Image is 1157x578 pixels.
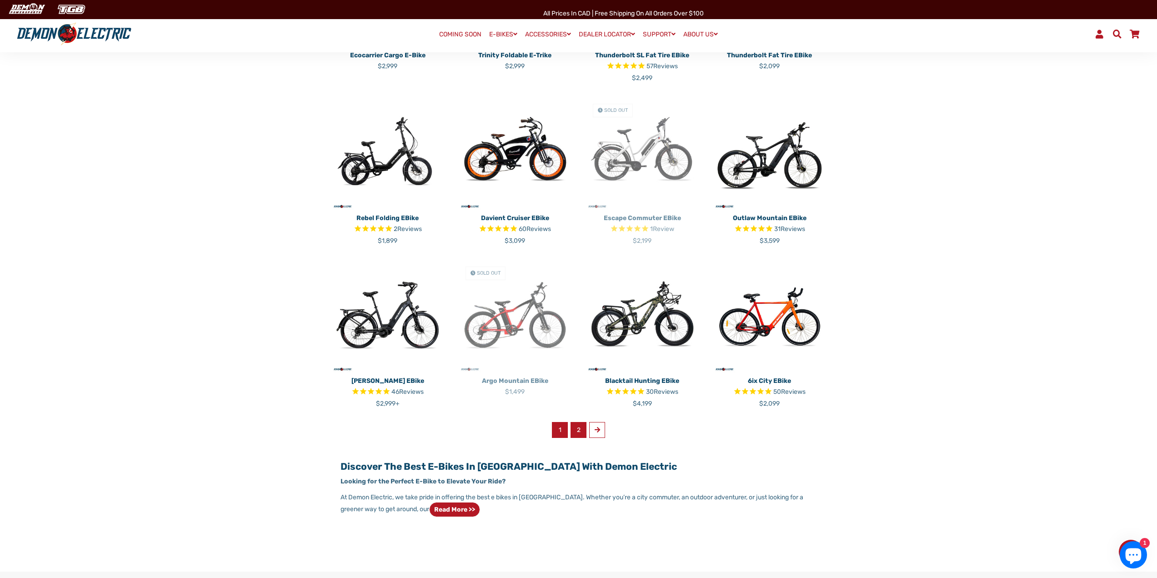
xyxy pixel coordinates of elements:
a: Argo Mountain eBike $1,499 [458,373,572,397]
a: Argo Mountain eBike - Demon Electric Sold Out [458,259,572,373]
span: $1,899 [378,237,397,245]
strong: Read more >> [434,506,475,513]
a: 6ix City eBike Rated 4.8 out of 5 stars 50 reviews $2,099 [713,373,826,408]
a: [PERSON_NAME] eBike Rated 4.6 out of 5 stars 46 reviews $2,999+ [331,373,445,408]
span: Reviews [781,388,806,396]
span: Sold Out [604,107,628,113]
img: Davient Cruiser eBike - Demon Electric [458,96,572,210]
span: Rated 4.8 out of 5 stars 50 reviews [713,387,826,397]
a: Escape Commuter eBike Rated 5.0 out of 5 stars 1 reviews $2,199 [586,210,699,246]
a: COMING SOON [436,28,485,41]
img: Escape Commuter eBike - Demon Electric [586,96,699,210]
a: Trinity Foldable E-Trike $2,999 [458,47,572,71]
p: At Demon Electric, we take pride in offering the best e bikes in [GEOGRAPHIC_DATA]. Whether you’r... [341,493,816,517]
span: Reviews [654,388,678,396]
img: Rebel Folding eBike - Demon Electric [331,96,445,210]
img: Outlaw Mountain eBike - Demon Electric [713,96,826,210]
a: Ecocarrier Cargo E-Bike $2,999 [331,47,445,71]
a: Thunderbolt SL Fat Tire eBike Rated 4.9 out of 5 stars 57 reviews $2,499 [586,47,699,83]
inbox-online-store-chat: Shopify online store chat [1117,541,1150,571]
span: 57 reviews [646,62,678,70]
span: $3,099 [505,237,525,245]
span: Rated 5.0 out of 5 stars 1 reviews [586,224,699,235]
span: Review [653,225,674,233]
span: Reviews [653,62,678,70]
img: TGB Canada [53,2,90,17]
span: Rated 4.9 out of 5 stars 57 reviews [586,61,699,72]
span: 1 reviews [650,225,674,233]
span: $2,099 [759,400,780,407]
a: Blacktail Hunting eBike Rated 4.7 out of 5 stars 30 reviews $4,199 [586,373,699,408]
p: Rebel Folding eBike [331,213,445,223]
a: Thunderbolt Fat Tire eBike $2,099 [713,47,826,71]
h2: Discover the Best E-Bikes in [GEOGRAPHIC_DATA] with Demon Electric [341,461,816,472]
span: $2,499 [632,74,652,82]
a: ABOUT US [680,28,721,41]
p: Blacktail Hunting eBike [586,376,699,386]
p: Trinity Foldable E-Trike [458,50,572,60]
span: 46 reviews [391,388,424,396]
p: Ecocarrier Cargo E-Bike [331,50,445,60]
a: Rebel Folding eBike Rated 5.0 out of 5 stars 2 reviews $1,899 [331,210,445,246]
a: Outlaw Mountain eBike Rated 4.8 out of 5 stars 31 reviews $3,599 [713,210,826,246]
p: [PERSON_NAME] eBike [331,376,445,386]
span: $2,099 [759,62,780,70]
span: $3,599 [760,237,780,245]
img: Demon Electric logo [14,22,135,46]
p: Thunderbolt Fat Tire eBike [713,50,826,60]
span: Rated 4.7 out of 5 stars 30 reviews [586,387,699,397]
span: All Prices in CAD | Free shipping on all orders over $100 [543,10,704,17]
img: Tronio Commuter eBike - Demon Electric [331,259,445,373]
span: Reviews [526,225,551,233]
span: Reviews [397,225,422,233]
p: Escape Commuter eBike [586,213,699,223]
span: $2,999 [505,62,525,70]
a: DEALER LOCATOR [576,28,638,41]
span: Rated 5.0 out of 5 stars 2 reviews [331,224,445,235]
span: Rated 4.6 out of 5 stars 46 reviews [331,387,445,397]
span: $4,199 [633,400,652,407]
span: 1 [552,422,568,438]
span: Sold Out [477,270,501,276]
span: 31 reviews [774,225,805,233]
span: Reviews [399,388,424,396]
span: 30 reviews [646,388,678,396]
a: SUPPORT [640,28,679,41]
span: Rated 4.8 out of 5 stars 60 reviews [458,224,572,235]
span: 60 reviews [519,225,551,233]
span: 2 reviews [394,225,422,233]
img: Demon Electric [5,2,48,17]
img: 6ix City eBike - Demon Electric [713,259,826,373]
a: Davient Cruiser eBike Rated 4.8 out of 5 stars 60 reviews $3,099 [458,210,572,246]
p: Davient Cruiser eBike [458,213,572,223]
p: 6ix City eBike [713,376,826,386]
span: 50 reviews [773,388,806,396]
span: $1,499 [505,388,525,396]
p: Argo Mountain eBike [458,376,572,386]
span: $2,999+ [376,400,400,407]
img: Blacktail Hunting eBike - Demon Electric [586,259,699,373]
span: Reviews [781,225,805,233]
a: ACCESSORIES [522,28,574,41]
img: Argo Mountain eBike - Demon Electric [458,259,572,373]
span: $2,199 [633,237,651,245]
strong: Looking for the Perfect E-Bike to Elevate Your Ride? [341,477,506,485]
p: Thunderbolt SL Fat Tire eBike [586,50,699,60]
a: 2 [571,422,586,438]
a: Escape Commuter eBike - Demon Electric Sold Out [586,96,699,210]
a: E-BIKES [486,28,521,41]
span: Rated 4.8 out of 5 stars 31 reviews [713,224,826,235]
span: $2,999 [378,62,397,70]
p: Outlaw Mountain eBike [713,213,826,223]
